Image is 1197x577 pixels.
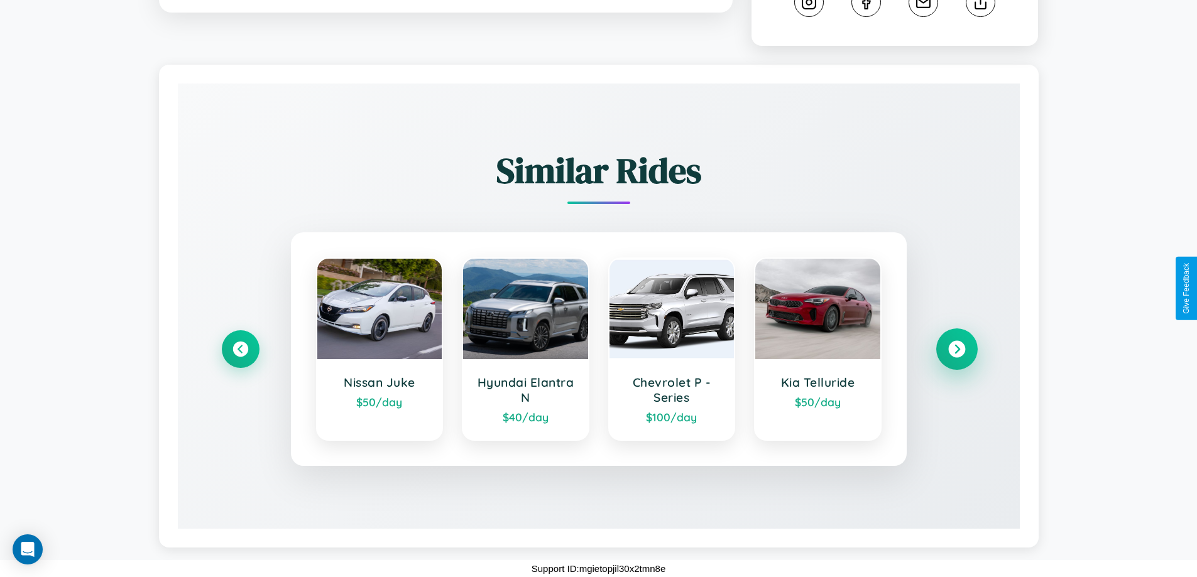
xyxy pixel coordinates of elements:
[316,257,444,441] a: Nissan Juke$50/day
[330,375,430,390] h3: Nissan Juke
[330,395,430,409] div: $ 50 /day
[476,375,576,405] h3: Hyundai Elantra N
[532,560,665,577] p: Support ID: mgietopjil30x2tmn8e
[768,395,868,409] div: $ 50 /day
[754,257,882,441] a: Kia Telluride$50/day
[622,375,722,405] h3: Chevrolet P - Series
[768,375,868,390] h3: Kia Telluride
[462,257,589,441] a: Hyundai Elantra N$40/day
[13,534,43,564] div: Open Intercom Messenger
[608,257,736,441] a: Chevrolet P - Series$100/day
[476,410,576,424] div: $ 40 /day
[1182,263,1191,314] div: Give Feedback
[622,410,722,424] div: $ 100 /day
[222,146,976,195] h2: Similar Rides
